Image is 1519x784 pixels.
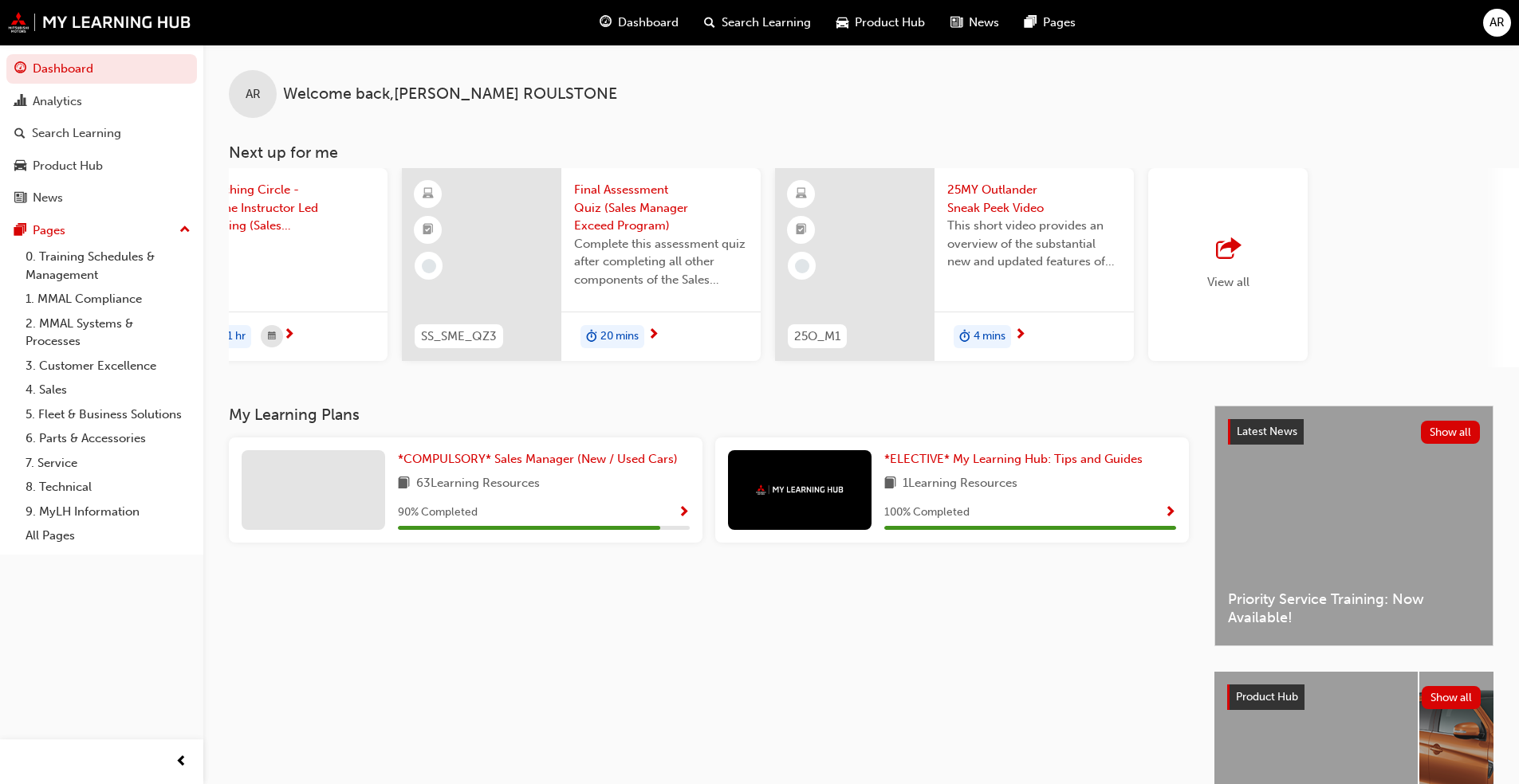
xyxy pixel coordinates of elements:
[600,327,639,346] span: 20 mins
[6,54,197,84] a: Dashboard
[19,287,197,312] a: 1. MMAL Compliance
[33,189,63,207] div: News
[1216,238,1240,261] span: outbound-icon
[947,217,1121,271] span: This short video provides an overview of the substantial new and updated features of the 25MY Out...
[974,327,1005,346] span: 4 mins
[600,13,612,33] span: guage-icon
[1025,13,1037,33] span: pages-icon
[19,245,197,287] a: 0. Training Schedules & Management
[14,95,26,109] span: chart-icon
[1237,425,1297,438] span: Latest News
[19,426,197,451] a: 6. Parts & Accessories
[1148,168,1507,367] button: View all
[19,475,197,500] a: 8. Technical
[1214,406,1493,646] a: Latest NewsShow allPriority Service Training: Now Available!
[586,327,597,347] span: duration-icon
[6,51,197,216] button: DashboardAnalyticsSearch LearningProduct HubNews
[14,127,26,141] span: search-icon
[203,143,1519,162] h3: Next up for me
[398,504,478,522] span: 90 % Completed
[959,327,970,347] span: duration-icon
[824,6,938,39] a: car-iconProduct Hub
[1207,275,1249,289] span: View all
[422,259,436,273] span: learningRecordVerb_NONE-icon
[678,506,690,520] span: Show Progress
[33,157,103,175] div: Product Hub
[796,220,807,241] span: booktick-icon
[283,85,617,104] span: Welcome back , [PERSON_NAME] ROULSTONE
[796,184,807,205] span: learningResourceType_ELEARNING-icon
[201,181,375,235] span: Coaching Circle - Online Instructor Led Training (Sales Manager Exceed Program)
[1164,506,1176,520] span: Show Progress
[6,183,197,213] a: News
[969,14,999,32] span: News
[283,328,295,343] span: next-icon
[678,503,690,523] button: Show Progress
[14,159,26,174] span: car-icon
[1012,6,1088,39] a: pages-iconPages
[722,14,811,32] span: Search Learning
[398,450,684,468] a: *COMPULSORY* Sales Manager (New / Used Cars)
[1228,590,1480,626] span: Priority Service Training: Now Available!
[421,327,497,346] span: SS_SME_QZ3
[1227,684,1481,710] a: Product HubShow all
[19,378,197,402] a: 4. Sales
[423,220,434,241] span: booktick-icon
[229,406,1189,424] h3: My Learning Plans
[1043,14,1076,32] span: Pages
[1014,328,1026,343] span: next-icon
[795,259,809,273] span: learningRecordVerb_NONE-icon
[6,151,197,181] a: Product Hub
[836,13,848,33] span: car-icon
[416,474,540,494] span: 63 Learning Resources
[794,327,840,346] span: 25O_M1
[1489,14,1505,32] span: AR
[1164,503,1176,523] button: Show Progress
[19,500,197,524] a: 9. MyLH Information
[175,752,187,772] span: prev-icon
[947,181,1121,217] span: 25MY Outlander Sneak Peek Video
[32,124,121,143] div: Search Learning
[33,92,82,111] div: Analytics
[1228,419,1480,445] a: Latest NewsShow all
[574,235,748,289] span: Complete this assessment quiz after completing all other components of the Sales Manager Exceed P...
[33,221,65,240] div: Pages
[618,14,679,32] span: Dashboard
[179,220,191,241] span: up-icon
[884,450,1149,468] a: *ELECTIVE* My Learning Hub: Tips and Guides
[1483,9,1511,37] button: AR
[756,484,844,495] img: mmal
[1236,690,1298,704] span: Product Hub
[19,354,197,378] a: 3. Customer Excellence
[398,474,410,494] span: book-icon
[19,451,197,476] a: 7. Service
[19,312,197,354] a: 2. MMAL Systems & Processes
[691,6,824,39] a: search-iconSearch Learning
[647,328,659,343] span: next-icon
[14,224,26,238] span: pages-icon
[574,181,748,235] span: Final Assessment Quiz (Sales Manager Exceed Program)
[398,452,678,466] span: *COMPULSORY* Sales Manager (New / Used Cars)
[268,327,276,347] span: calendar-icon
[884,474,896,494] span: book-icon
[14,62,26,76] span: guage-icon
[19,402,197,427] a: 5. Fleet & Business Solutions
[6,216,197,245] button: Pages
[704,13,715,33] span: search-icon
[423,184,434,205] span: learningResourceType_ELEARNING-icon
[8,12,191,33] img: mmal
[884,452,1143,466] span: *ELECTIVE* My Learning Hub: Tips and Guides
[1422,686,1482,709] button: Show all
[402,168,761,361] a: SS_SME_QZ3Final Assessment Quiz (Sales Manager Exceed Program)Complete this assessment quiz after...
[227,327,246,346] span: 1 hr
[855,14,925,32] span: Product Hub
[884,504,970,522] span: 100 % Completed
[246,85,261,104] span: AR
[775,168,1134,361] a: 25O_M125MY Outlander Sneak Peek VideoThis short video provides an overview of the substantial new...
[938,6,1012,39] a: news-iconNews
[1421,421,1481,444] button: Show all
[6,119,197,148] a: Search Learning
[19,523,197,548] a: All Pages
[950,13,962,33] span: news-icon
